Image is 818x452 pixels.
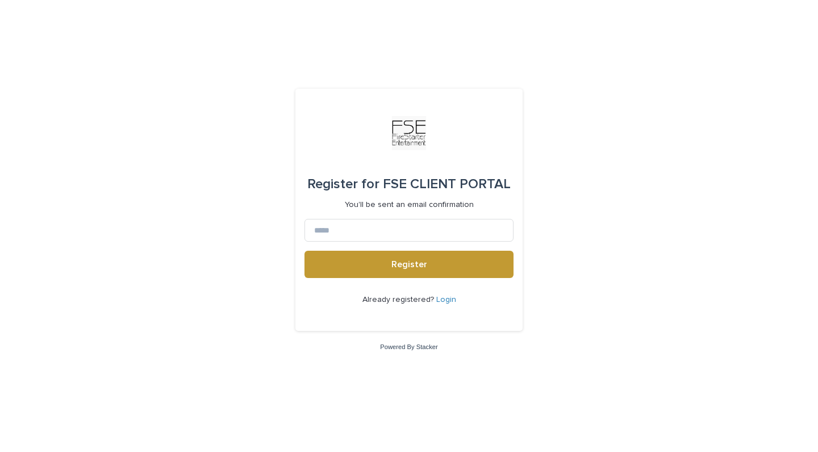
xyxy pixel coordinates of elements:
[307,168,511,200] div: FSE CLIENT PORTAL
[380,343,437,350] a: Powered By Stacker
[307,177,379,191] span: Register for
[345,200,474,210] p: You'll be sent an email confirmation
[391,260,427,269] span: Register
[362,296,436,304] span: Already registered?
[436,296,456,304] a: Login
[392,116,426,150] img: Km9EesSdRbS9ajqhBzyo
[304,251,514,278] button: Register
